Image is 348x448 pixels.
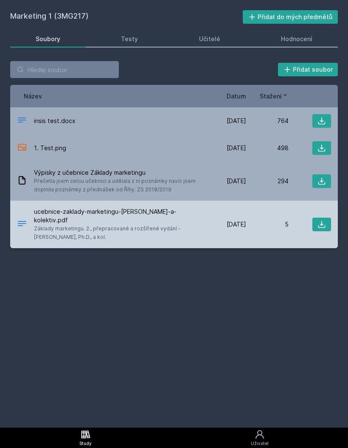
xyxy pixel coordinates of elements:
[246,220,289,229] div: 5
[227,92,246,101] button: Datum
[246,177,289,185] div: 294
[246,144,289,152] div: 498
[10,10,243,24] h2: Marketing 1 (3MG217)
[36,35,60,43] div: Soubory
[174,31,246,48] a: Učitelé
[24,92,42,101] button: Název
[17,115,27,127] div: DOCX
[199,35,220,43] div: Učitelé
[256,31,338,48] a: Hodnocení
[79,440,92,447] div: Study
[243,10,338,24] button: Přidat do mých předmětů
[246,117,289,125] div: 764
[227,177,246,185] span: [DATE]
[227,144,246,152] span: [DATE]
[34,168,200,177] span: Výpisky z učebnice Základy marketingu
[34,117,76,125] span: insis test.docx
[260,92,289,101] button: Stažení
[34,207,200,224] span: ucebnice-zaklady-marketingu-[PERSON_NAME]-a-kolektiv.pdf
[278,63,338,76] button: Přidat soubor
[34,224,200,241] span: Základy marketingu. 2., přepracované a rozšířené vydání - [PERSON_NAME], Ph.D., a kol.
[281,35,312,43] div: Hodnocení
[227,117,246,125] span: [DATE]
[34,177,200,194] span: Přečetla jsem celou učebnici a udělala z ní poznámky navíc jsem doplnila poznámky z přednášek od ...
[10,61,119,78] input: Hledej soubor
[251,440,269,447] div: Uživatel
[96,31,164,48] a: Testy
[121,35,138,43] div: Testy
[10,31,86,48] a: Soubory
[227,220,246,229] span: [DATE]
[17,142,27,154] div: PNG
[34,144,66,152] span: 1. Test.png
[260,92,282,101] span: Stažení
[17,218,27,231] div: PDF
